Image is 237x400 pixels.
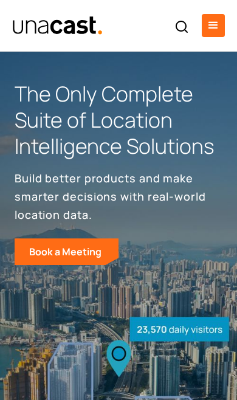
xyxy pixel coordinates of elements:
img: Search icon [174,19,189,34]
a: home [12,16,103,35]
img: Unacast text logo [12,16,103,35]
div: menu [202,14,225,37]
p: Build better products and make smarter decisions with real-world location data. [15,169,222,224]
a: Book a Meeting [15,238,118,265]
h1: The Only Complete Suite of Location Intelligence Solutions [15,81,222,159]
